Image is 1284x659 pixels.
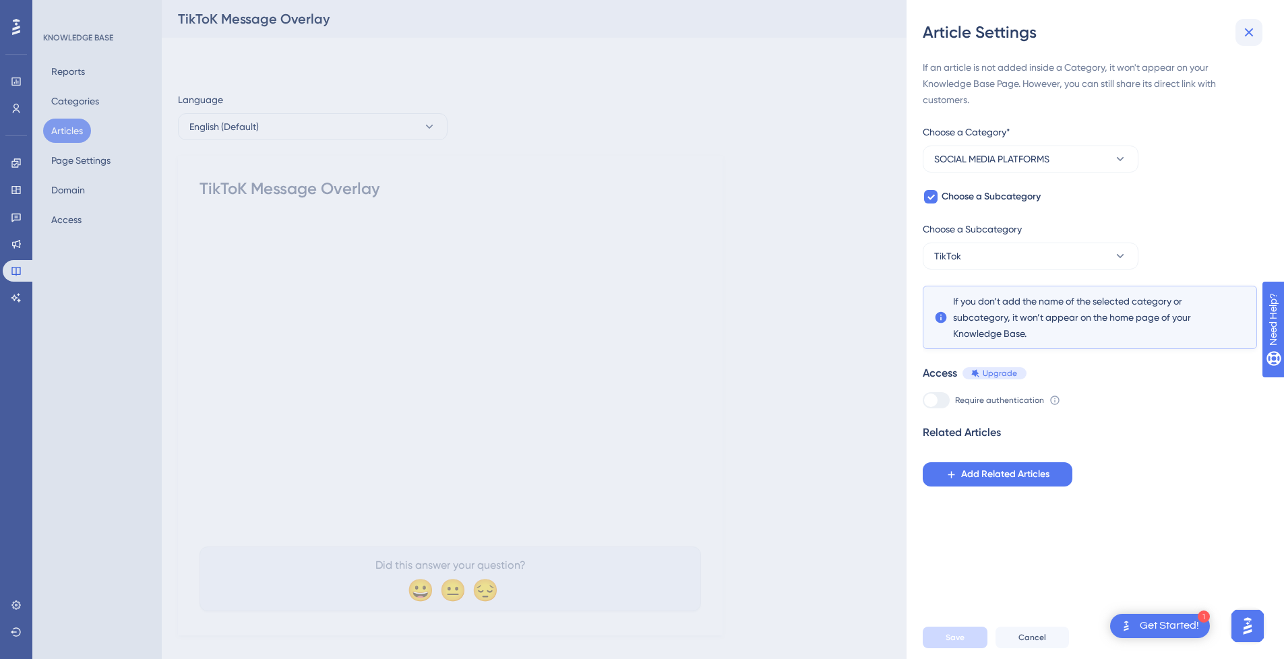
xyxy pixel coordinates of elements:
span: Choose a Subcategory [942,189,1041,205]
span: Need Help? [32,3,84,20]
span: Require authentication [955,395,1044,406]
span: Cancel [1018,632,1046,643]
span: Choose a Category* [923,124,1010,140]
button: Add Related Articles [923,462,1072,487]
span: Choose a Subcategory [923,221,1022,237]
div: Article Settings [923,22,1268,43]
iframe: UserGuiding AI Assistant Launcher [1227,606,1268,646]
img: launcher-image-alternative-text [1118,618,1134,634]
button: TikTok [923,243,1138,270]
span: Add Related Articles [961,466,1049,482]
div: Get Started! [1140,619,1199,633]
span: Upgrade [983,368,1017,379]
span: If you don’t add the name of the selected category or subcategory, it won’t appear on the home pa... [953,293,1227,342]
button: Save [923,627,987,648]
div: 1 [1198,610,1210,623]
div: If an article is not added inside a Category, it won't appear on your Knowledge Base Page. Howeve... [923,59,1257,108]
div: Access [923,365,957,381]
div: Open Get Started! checklist, remaining modules: 1 [1110,614,1210,638]
div: Related Articles [923,425,1001,441]
button: Cancel [996,627,1069,648]
button: SOCIAL MEDIA PLATFORMS [923,146,1138,172]
span: Save [946,632,965,643]
span: SOCIAL MEDIA PLATFORMS [934,151,1049,167]
span: TikTok [934,248,961,264]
